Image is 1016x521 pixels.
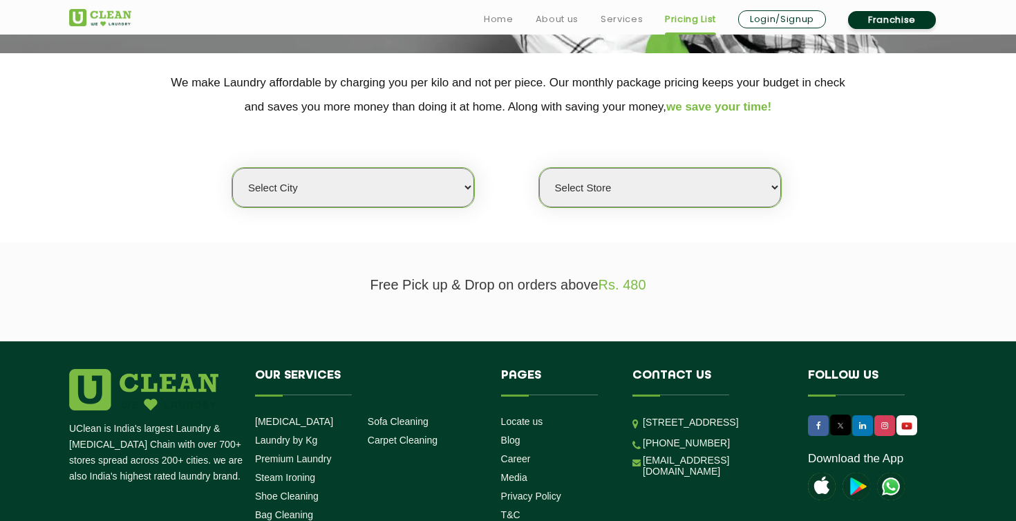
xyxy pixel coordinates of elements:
img: logo.png [69,369,218,410]
a: About us [536,11,578,28]
img: UClean Laundry and Dry Cleaning [898,419,916,433]
a: Media [501,472,527,483]
a: Shoe Cleaning [255,491,319,502]
p: Free Pick up & Drop on orders above [69,277,947,293]
p: We make Laundry affordable by charging you per kilo and not per piece. Our monthly package pricin... [69,70,947,119]
h4: Contact us [632,369,787,395]
a: Download the App [808,452,903,466]
h4: Our Services [255,369,480,395]
a: [PHONE_NUMBER] [643,437,730,448]
a: Franchise [848,11,936,29]
a: Steam Ironing [255,472,315,483]
h4: Follow us [808,369,930,395]
a: Pricing List [665,11,716,28]
a: [MEDICAL_DATA] [255,416,333,427]
a: Privacy Policy [501,491,561,502]
a: Login/Signup [738,10,826,28]
a: Blog [501,435,520,446]
a: Career [501,453,531,464]
a: T&C [501,509,520,520]
a: Carpet Cleaning [368,435,438,446]
a: Services [601,11,643,28]
span: we save your time! [666,100,771,113]
a: Locate us [501,416,543,427]
img: UClean Laundry and Dry Cleaning [877,473,905,500]
a: Home [484,11,514,28]
img: apple-icon.png [808,473,836,500]
span: Rs. 480 [599,277,646,292]
h4: Pages [501,369,612,395]
a: Sofa Cleaning [368,416,429,427]
a: Bag Cleaning [255,509,313,520]
a: Premium Laundry [255,453,332,464]
a: [EMAIL_ADDRESS][DOMAIN_NAME] [643,455,787,477]
p: UClean is India's largest Laundry & [MEDICAL_DATA] Chain with over 700+ stores spread across 200+... [69,421,245,484]
a: Laundry by Kg [255,435,317,446]
img: UClean Laundry and Dry Cleaning [69,9,131,26]
p: [STREET_ADDRESS] [643,415,787,430]
img: playstoreicon.png [843,473,870,500]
